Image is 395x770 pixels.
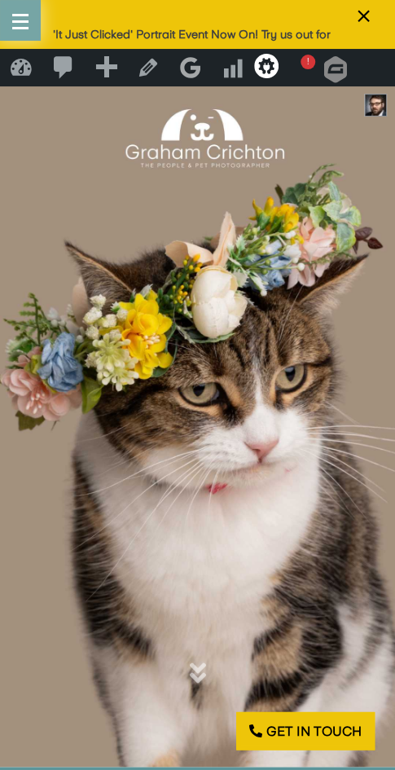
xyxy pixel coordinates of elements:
[301,55,315,69] div: !
[349,2,379,51] button: ×
[127,49,169,86] a: Edit Page
[236,711,375,750] a: Get in touch
[356,1,371,32] span: ×
[353,86,395,124] a: Hi,
[53,28,331,60] a: 'It Just Clicked' Portrait Event Now On! Try us out for free... Limited Slots - Ends Soon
